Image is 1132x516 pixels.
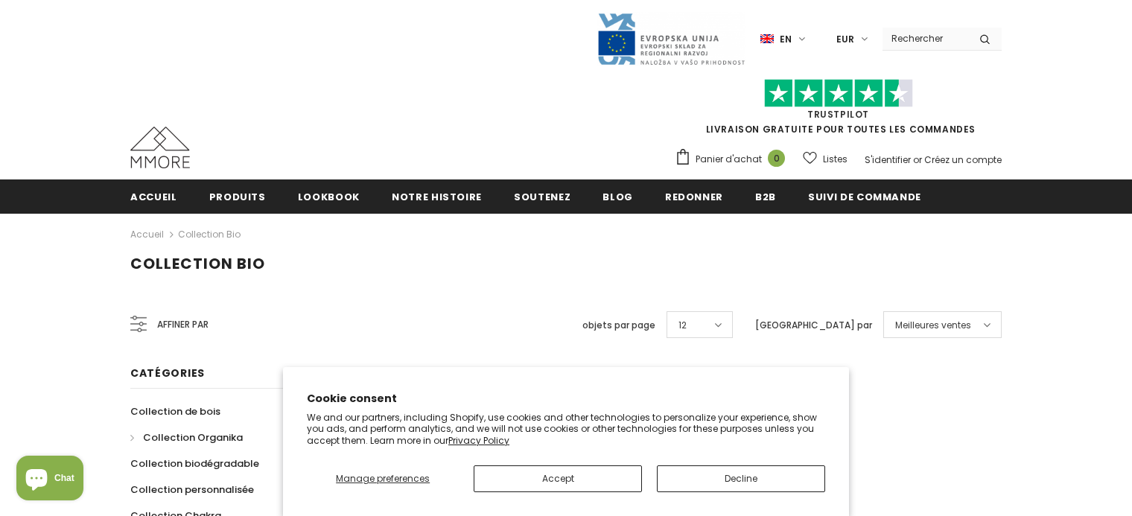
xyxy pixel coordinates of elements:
a: Créez un compte [924,153,1002,166]
a: B2B [755,179,776,213]
button: Accept [474,465,642,492]
a: Notre histoire [392,179,482,213]
span: Affiner par [157,316,209,333]
img: Faites confiance aux étoiles pilotes [764,79,913,108]
a: Collection de bois [130,398,220,424]
a: Produits [209,179,266,213]
a: Collection biodégradable [130,450,259,477]
span: Listes [823,152,848,167]
a: Blog [602,179,633,213]
span: Accueil [130,190,177,204]
inbox-online-store-chat: Shopify online store chat [12,456,88,504]
a: Listes [803,146,848,172]
a: Accueil [130,226,164,243]
a: Collection Bio [178,228,241,241]
span: Collection biodégradable [130,456,259,471]
span: Catégories [130,366,205,380]
a: Redonner [665,179,723,213]
label: [GEOGRAPHIC_DATA] par [755,318,872,333]
span: Suivi de commande [808,190,921,204]
span: EUR [836,32,854,47]
span: LIVRAISON GRATUITE POUR TOUTES LES COMMANDES [675,86,1002,136]
span: Meilleures ventes [895,318,971,333]
span: Produits [209,190,266,204]
p: We and our partners, including Shopify, use cookies and other technologies to personalize your ex... [307,412,825,447]
label: objets par page [582,318,655,333]
span: soutenez [514,190,570,204]
span: Blog [602,190,633,204]
a: Collection Organika [130,424,243,450]
button: Manage preferences [307,465,459,492]
input: Search Site [883,28,968,49]
a: Suivi de commande [808,179,921,213]
a: Lookbook [298,179,360,213]
a: Javni Razpis [597,32,745,45]
span: Redonner [665,190,723,204]
a: Accueil [130,179,177,213]
a: S'identifier [865,153,911,166]
span: Manage preferences [336,472,430,485]
button: Decline [657,465,825,492]
a: soutenez [514,179,570,213]
span: Lookbook [298,190,360,204]
img: i-lang-1.png [760,33,774,45]
span: Collection de bois [130,404,220,418]
span: Collection personnalisée [130,482,254,497]
span: Panier d'achat [696,152,762,167]
img: Cas MMORE [130,127,190,168]
span: B2B [755,190,776,204]
span: 12 [678,318,687,333]
a: TrustPilot [807,108,869,121]
span: Collection Organika [143,430,243,445]
span: en [780,32,792,47]
span: or [913,153,922,166]
span: Collection Bio [130,253,265,274]
img: Javni Razpis [597,12,745,66]
span: 0 [768,150,785,167]
a: Privacy Policy [448,434,509,447]
a: Collection personnalisée [130,477,254,503]
span: Notre histoire [392,190,482,204]
h2: Cookie consent [307,391,825,407]
a: Panier d'achat 0 [675,148,792,171]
